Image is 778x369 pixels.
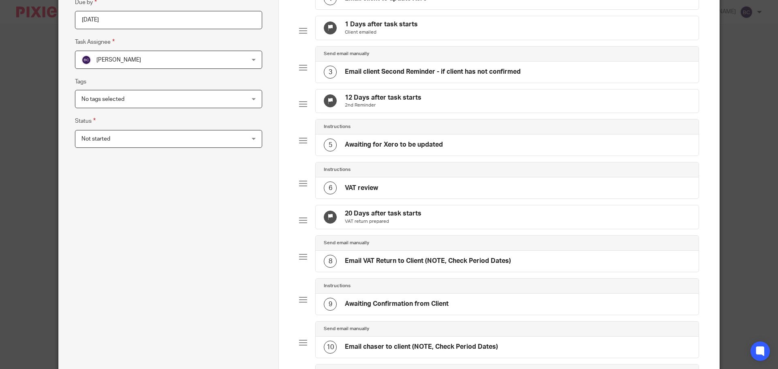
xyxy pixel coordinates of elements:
[81,96,124,102] span: No tags selected
[345,257,511,265] h4: Email VAT Return to Client (NOTE, Check Period Dates)
[345,29,418,36] p: Client emailed
[345,184,378,192] h4: VAT review
[345,20,418,29] h4: 1 Days after task starts
[345,209,421,218] h4: 20 Days after task starts
[324,181,337,194] div: 6
[345,102,421,109] p: 2nd Reminder
[345,300,449,308] h4: Awaiting Confirmation from Client
[324,298,337,311] div: 9
[75,37,115,47] label: Task Assignee
[324,51,369,57] h4: Send email manually
[81,55,91,65] img: svg%3E
[324,283,351,289] h4: Instructions
[75,11,262,29] input: Pick a date
[75,116,96,126] label: Status
[75,78,86,86] label: Tags
[324,326,369,332] h4: Send email manually
[81,136,110,142] span: Not started
[345,218,421,225] p: VAT return prepared
[345,94,421,102] h4: 12 Days after task starts
[96,57,141,63] span: [PERSON_NAME]
[324,66,337,79] div: 3
[324,240,369,246] h4: Send email manually
[345,343,498,351] h4: Email chaser to client (NOTE, Check Period Dates)
[324,139,337,151] div: 5
[324,124,351,130] h4: Instructions
[324,166,351,173] h4: Instructions
[324,255,337,268] div: 8
[345,141,443,149] h4: Awaiting for Xero to be updated
[345,68,521,76] h4: Email client Second Reminder - if client has not confirmed
[324,341,337,354] div: 10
